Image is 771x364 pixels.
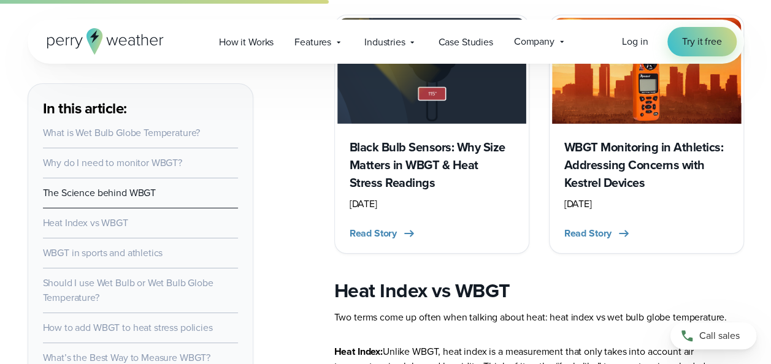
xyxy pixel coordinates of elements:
[43,156,182,170] a: Why do I need to monitor WBGT?
[43,99,238,118] h3: In this article:
[364,35,405,50] span: Industries
[219,35,274,50] span: How it Works
[438,35,493,50] span: Case Studies
[334,15,744,254] div: slideshow
[350,226,397,241] span: Read Story
[549,15,744,254] a: WBGT Monitoring in Athletics: Addressing Concerns with Kestrel Devices [DATE] Read Story
[294,35,331,50] span: Features
[209,29,284,55] a: How it Works
[514,34,554,49] span: Company
[43,126,201,140] a: What is Wet Bulb Globe Temperature?
[564,197,729,211] div: [DATE]
[350,226,417,241] button: Read Story
[334,344,383,358] strong: Heat Index:
[667,27,736,56] a: Try it free
[622,34,648,49] a: Log in
[43,276,213,305] a: Should I use Wet Bulb or Wet Bulb Globe Temperature?
[43,186,156,200] a: The Science behind WBGT
[670,322,756,349] a: Call sales
[564,226,632,241] button: Read Story
[43,320,213,335] a: How to add WBGT to heat stress policies
[334,310,744,325] p: Two terms come up often when talking about heat: heat index vs wet bulb globe temperature.
[682,34,721,49] span: Try it free
[428,29,503,55] a: Case Studies
[43,216,128,230] a: Heat Index vs WBGT
[564,138,729,192] h3: WBGT Monitoring in Athletics: Addressing Concerns with Kestrel Devices
[622,34,648,48] span: Log in
[350,197,514,211] div: [DATE]
[350,138,514,192] h3: Black Bulb Sensors: Why Size Matters in WBGT & Heat Stress Readings
[699,328,740,343] span: Call sales
[334,278,744,303] h2: Heat Index vs WBGT
[334,15,529,254] a: Black Bulb Temperature Sensor Black Bulb Sensors: Why Size Matters in WBGT & Heat Stress Readings...
[43,246,163,260] a: WBGT in sports and athletics
[564,226,612,241] span: Read Story
[337,18,526,124] img: Black Bulb Temperature Sensor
